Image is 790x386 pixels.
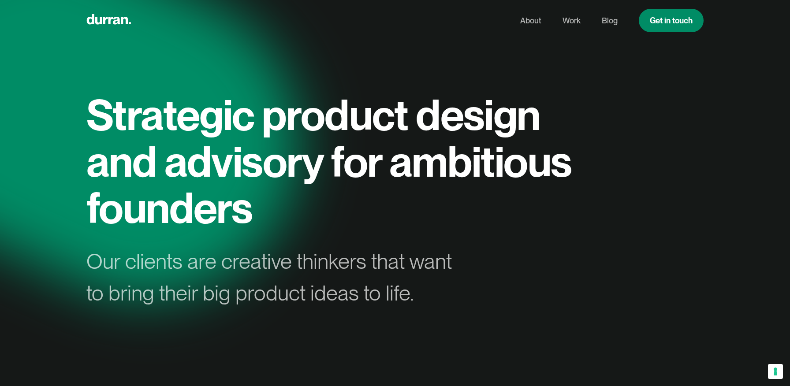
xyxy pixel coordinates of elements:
div: Our clients are creative thinkers that want to bring their big product ideas to life. [86,245,467,309]
a: About [520,12,541,29]
a: Get in touch [639,9,704,32]
a: Work [563,12,581,29]
h1: Strategic product design and advisory for ambitious founders [86,92,580,231]
a: Blog [602,12,618,29]
a: home [86,12,131,29]
button: Your consent preferences for tracking technologies [768,364,783,379]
